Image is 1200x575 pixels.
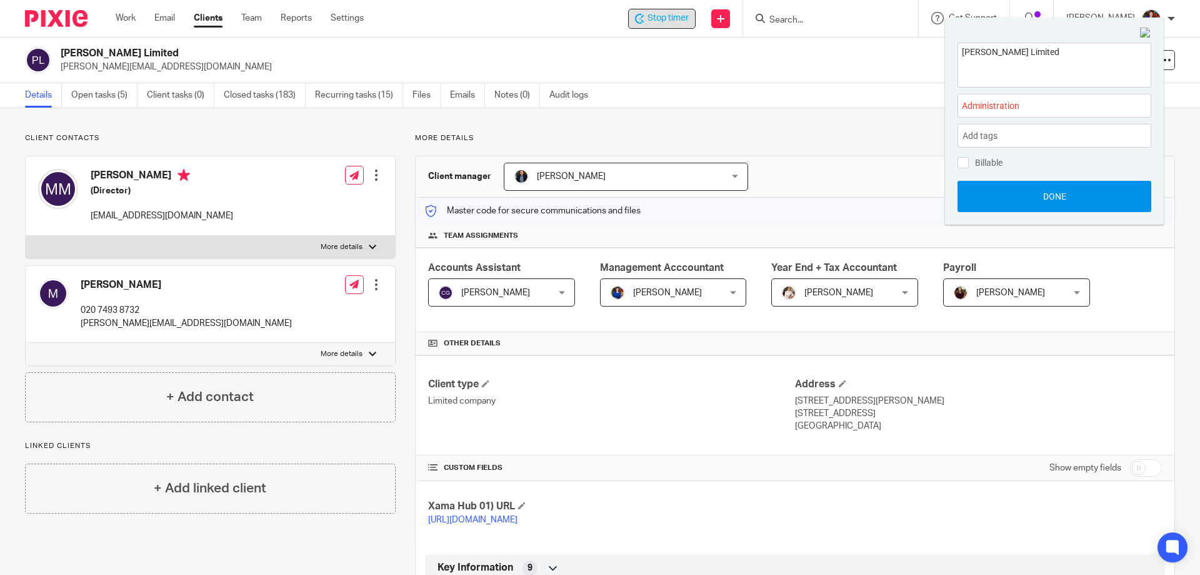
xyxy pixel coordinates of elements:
a: Open tasks (5) [71,83,137,108]
h2: [PERSON_NAME] Limited [61,47,816,60]
textarea: [PERSON_NAME] Limited [958,43,1151,84]
span: [PERSON_NAME] [461,288,530,297]
a: Email [154,12,175,24]
p: More details [321,242,362,252]
p: [GEOGRAPHIC_DATA] [795,420,1162,432]
a: Reports [281,12,312,24]
p: [STREET_ADDRESS] [795,407,1162,420]
img: Nicole.jpeg [1141,9,1161,29]
label: Show empty fields [1049,462,1121,474]
input: Search [768,15,881,26]
h4: [PERSON_NAME] [81,278,292,292]
h4: Xama Hub 01) URL [428,500,795,513]
p: More details [415,133,1175,143]
h4: Address [795,378,1162,391]
a: Client tasks (0) [147,83,214,108]
div: Paul Mitchell Limited [628,9,696,29]
span: Year End + Tax Accountant [771,263,897,273]
span: [PERSON_NAME] [976,288,1045,297]
span: [PERSON_NAME] [633,288,702,297]
span: Get Support [949,14,997,23]
img: MaxAcc_Sep21_ElliDeanPhoto_030.jpg [953,285,968,300]
p: 020 7493 8732 [81,304,292,317]
p: [PERSON_NAME][EMAIL_ADDRESS][DOMAIN_NAME] [81,317,292,330]
p: Linked clients [25,441,396,451]
a: Recurring tasks (15) [315,83,403,108]
span: 9 [527,562,532,574]
span: Team assignments [444,231,518,241]
span: Key Information [437,561,513,574]
h3: Client manager [428,170,491,183]
p: Client contacts [25,133,396,143]
img: svg%3E [438,285,453,300]
span: Billable [975,158,1002,167]
img: Kayleigh%20Henson.jpeg [781,285,796,300]
p: [PERSON_NAME] [1066,12,1135,24]
span: Management Acccountant [600,263,724,273]
a: Closed tasks (183) [224,83,306,108]
i: Primary [177,169,190,181]
a: Files [412,83,441,108]
h4: [PERSON_NAME] [91,169,233,185]
img: Pixie [25,10,87,27]
h4: + Add contact [166,387,254,407]
button: Done [957,181,1151,212]
span: Add tags [962,126,1004,146]
img: svg%3E [38,278,68,308]
a: Details [25,83,62,108]
p: More details [321,349,362,359]
a: Settings [331,12,364,24]
a: Notes (0) [494,83,540,108]
a: Audit logs [549,83,597,108]
span: Other details [444,338,501,349]
h4: CUSTOM FIELDS [428,463,795,473]
a: Work [116,12,136,24]
h4: Client type [428,378,795,391]
p: Limited company [428,395,795,407]
h5: (Director) [91,185,233,197]
p: Master code for secure communications and files [425,205,641,217]
p: [PERSON_NAME][EMAIL_ADDRESS][DOMAIN_NAME] [61,61,1005,73]
p: [STREET_ADDRESS][PERSON_NAME] [795,395,1162,407]
span: [PERSON_NAME] [804,288,873,297]
img: svg%3E [25,47,51,73]
a: Team [241,12,262,24]
img: martin-hickman.jpg [514,169,529,184]
span: Stop timer [647,12,689,25]
a: Clients [194,12,222,24]
span: Payroll [943,263,976,273]
img: Close [1140,28,1151,39]
p: [EMAIL_ADDRESS][DOMAIN_NAME] [91,210,233,222]
img: svg%3E [38,169,78,209]
a: Emails [450,83,485,108]
span: Administration [962,99,1119,113]
a: [URL][DOMAIN_NAME] [428,516,517,524]
span: Accounts Assistant [428,263,521,273]
img: Nicole.jpeg [610,285,625,300]
span: [PERSON_NAME] [537,172,606,181]
h4: + Add linked client [154,479,266,498]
